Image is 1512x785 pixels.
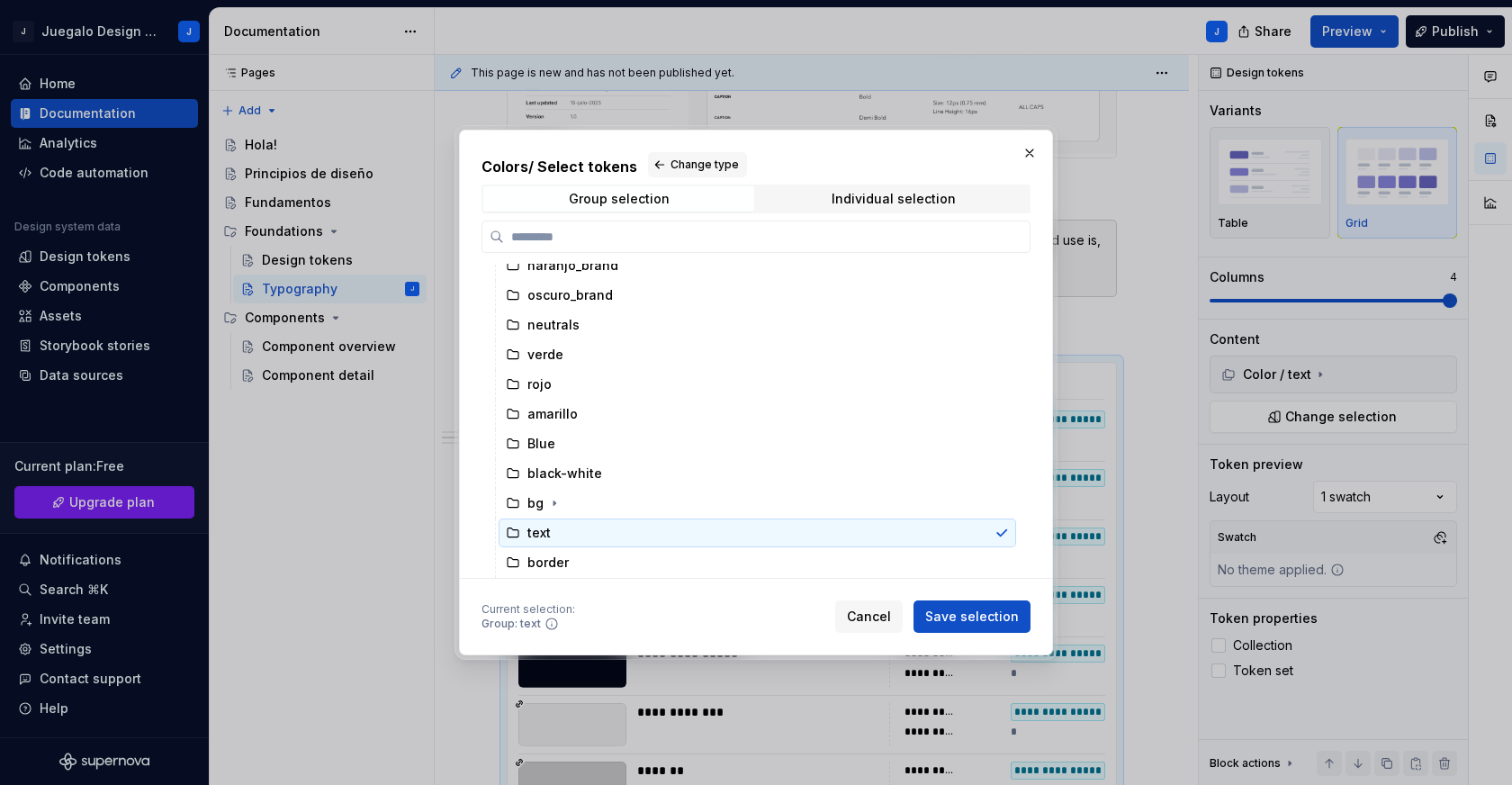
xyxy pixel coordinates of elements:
span: Save selection [925,608,1019,626]
div: neutrals [527,316,580,334]
div: border [527,554,569,572]
div: Group selection [569,192,670,206]
button: Change type [648,152,747,177]
div: amarillo [527,405,578,423]
div: oscuro_brand [527,286,613,304]
span: Cancel [847,608,891,626]
div: Current selection : [481,602,575,617]
div: Individual selection [832,192,956,206]
div: naranjo_brand [527,257,618,275]
div: black-white [527,465,602,483]
button: Cancel [835,600,903,633]
div: verde [527,346,563,364]
div: text [527,524,551,542]
div: rojo [527,375,552,393]
h2: Colors / Select tokens [481,152,1030,177]
div: bg [527,494,544,512]
div: Group: text [481,617,541,631]
span: Change type [670,158,739,172]
div: Blue [527,435,555,453]
button: Save selection [913,600,1030,633]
